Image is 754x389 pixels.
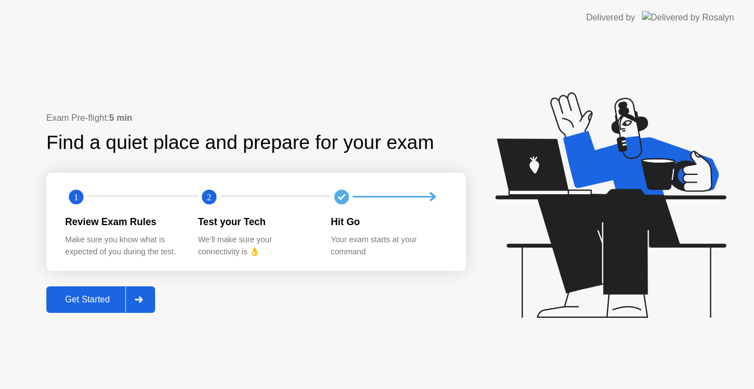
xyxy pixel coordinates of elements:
[46,286,155,313] button: Get Started
[198,215,314,229] div: Test your Tech
[109,113,132,122] b: 5 min
[207,191,211,202] text: 2
[586,11,635,24] div: Delivered by
[65,234,180,258] div: Make sure you know what is expected of you during the test.
[50,295,125,305] div: Get Started
[642,11,734,24] img: Delivered by Rosalyn
[331,215,446,229] div: Hit Go
[46,128,436,157] div: Find a quiet place and prepare for your exam
[74,191,78,202] text: 1
[331,234,446,258] div: Your exam starts at your command
[198,234,314,258] div: We’ll make sure your connectivity is 👌
[46,111,466,125] div: Exam Pre-flight:
[65,215,180,229] div: Review Exam Rules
